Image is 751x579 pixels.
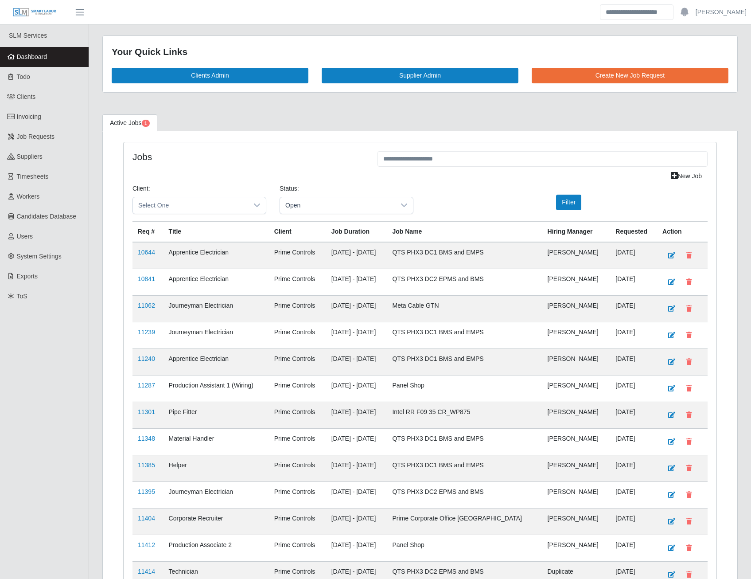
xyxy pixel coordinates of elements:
th: Hiring Manager [542,221,611,242]
td: [DATE] [610,242,657,269]
a: 11240 [138,355,155,362]
label: Status: [280,184,299,193]
td: Prime Controls [269,269,326,295]
a: Active Jobs [102,114,157,132]
span: Select One [133,197,248,214]
span: SLM Services [9,32,47,39]
span: ToS [17,293,27,300]
span: Clients [17,93,36,100]
td: Prime Controls [269,322,326,348]
td: [DATE] - [DATE] [326,322,387,348]
td: [DATE] [610,269,657,295]
td: [PERSON_NAME] [542,455,611,481]
th: Title [163,221,269,242]
button: Filter [556,195,581,210]
td: [DATE] [610,295,657,322]
td: Prime Controls [269,535,326,561]
span: Workers [17,193,40,200]
td: QTS PHX3 DC1 BMS and EMPS [387,348,542,375]
a: New Job [665,168,708,184]
th: Action [657,221,708,242]
td: Prime Controls [269,348,326,375]
td: Prime Controls [269,508,326,535]
td: Production Associate 2 [163,535,269,561]
td: QTS PHX3 DC1 BMS and EMPS [387,242,542,269]
td: Pipe Fitter [163,402,269,428]
td: QTS PHX3 DC1 BMS and EMPS [387,455,542,481]
td: Prime Controls [269,428,326,455]
span: Open [280,197,395,214]
span: Timesheets [17,173,49,180]
td: [DATE] - [DATE] [326,295,387,322]
td: QTS PHX3 DC2 EPMS and BMS [387,481,542,508]
td: Journeyman Electrician [163,322,269,348]
td: Material Handler [163,428,269,455]
td: [DATE] [610,455,657,481]
td: Apprentice Electrician [163,242,269,269]
td: Apprentice Electrician [163,348,269,375]
td: [PERSON_NAME] [542,295,611,322]
a: 11385 [138,462,155,469]
td: [DATE] [610,428,657,455]
th: Client [269,221,326,242]
a: 11414 [138,568,155,575]
td: Prime Controls [269,455,326,481]
td: [PERSON_NAME] [542,322,611,348]
span: Users [17,233,33,240]
a: Clients Admin [112,68,308,83]
td: QTS PHX3 DC2 EPMS and BMS [387,269,542,295]
td: Apprentice Electrician [163,269,269,295]
td: Prime Controls [269,295,326,322]
td: Intel RR F09 35 CR_WP875 [387,402,542,428]
td: Journeyman Electrician [163,481,269,508]
th: Job Name [387,221,542,242]
td: [PERSON_NAME] [542,375,611,402]
td: Panel Shop [387,535,542,561]
td: [PERSON_NAME] [542,242,611,269]
a: [PERSON_NAME] [696,8,747,17]
td: Journeyman Electrician [163,295,269,322]
span: Invoicing [17,113,41,120]
td: [PERSON_NAME] [542,269,611,295]
td: [DATE] - [DATE] [326,535,387,561]
a: 11301 [138,408,155,415]
td: [PERSON_NAME] [542,428,611,455]
td: Prime Controls [269,402,326,428]
td: [DATE] - [DATE] [326,481,387,508]
td: [DATE] - [DATE] [326,428,387,455]
input: Search [600,4,673,20]
td: [DATE] - [DATE] [326,375,387,402]
span: System Settings [17,253,62,260]
td: Helper [163,455,269,481]
span: Dashboard [17,53,47,60]
td: [DATE] [610,508,657,535]
span: Suppliers [17,153,43,160]
td: [DATE] [610,375,657,402]
a: 11404 [138,515,155,522]
a: 11062 [138,302,155,309]
td: Corporate Recruiter [163,508,269,535]
td: [DATE] - [DATE] [326,455,387,481]
th: Req # [132,221,163,242]
span: Candidates Database [17,213,77,220]
span: Pending Jobs [142,120,150,127]
h4: Jobs [132,151,364,162]
a: 11287 [138,382,155,389]
td: [DATE] [610,348,657,375]
td: QTS PHX3 DC1 BMS and EMPS [387,322,542,348]
td: Prime Controls [269,375,326,402]
a: 11412 [138,541,155,548]
td: [DATE] [610,402,657,428]
div: Your Quick Links [112,45,728,59]
td: Prime Corporate Office [GEOGRAPHIC_DATA] [387,508,542,535]
a: Create New Job Request [532,68,728,83]
td: [DATE] [610,481,657,508]
td: [PERSON_NAME] [542,535,611,561]
td: [DATE] - [DATE] [326,402,387,428]
a: 10644 [138,249,155,256]
td: QTS PHX3 DC1 BMS and EMPS [387,428,542,455]
th: Job Duration [326,221,387,242]
span: Job Requests [17,133,55,140]
td: [DATE] [610,535,657,561]
td: [DATE] - [DATE] [326,269,387,295]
